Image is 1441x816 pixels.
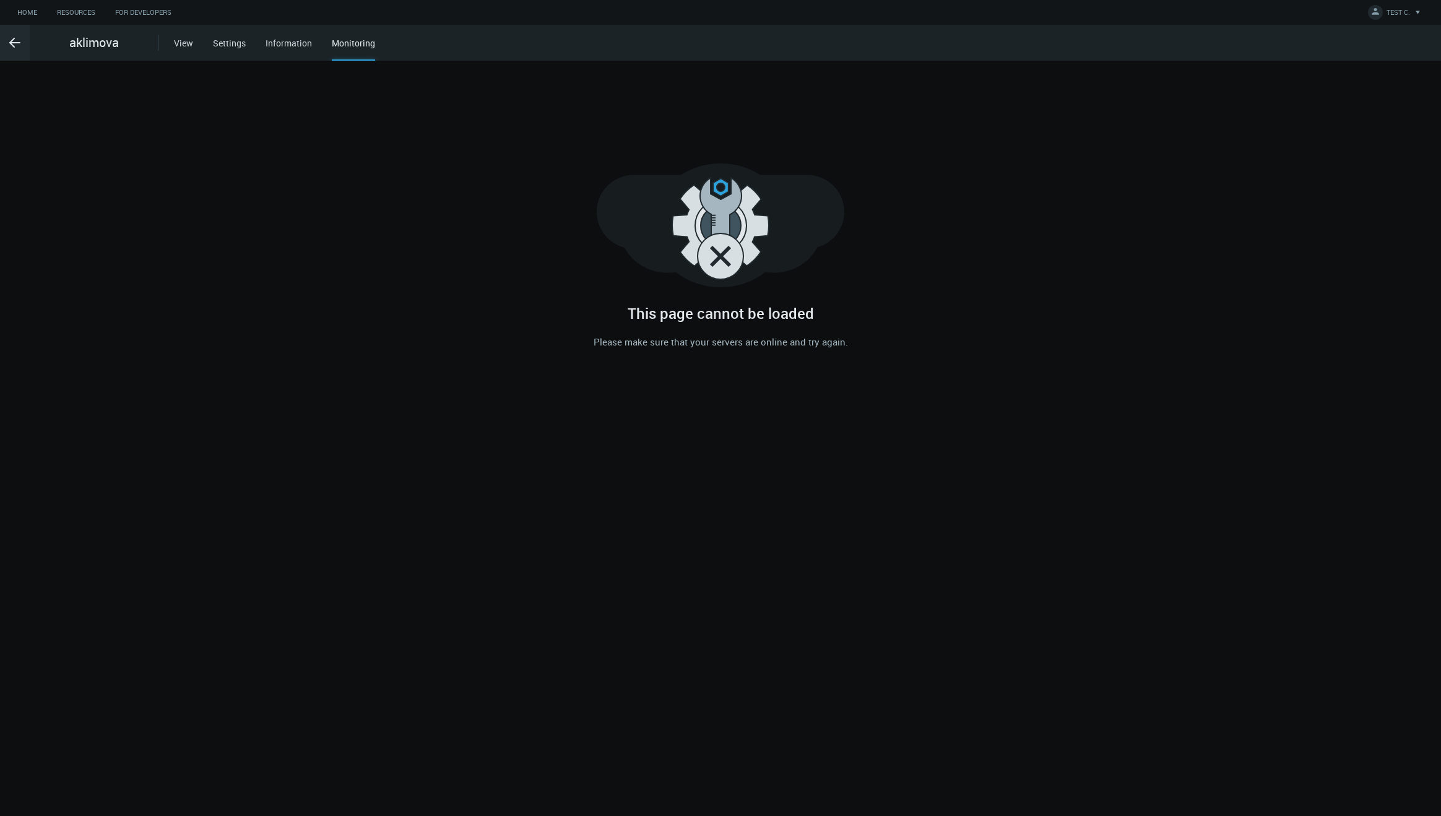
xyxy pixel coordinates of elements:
span: TEST C. [1387,7,1410,22]
a: View [174,37,193,49]
div: Please make sure that your servers are online and try again. [594,334,848,349]
h2: This page cannot be loaded [594,302,848,324]
a: Resources [47,5,105,20]
div: Monitoring [332,37,375,61]
a: Information [266,37,312,49]
a: For Developers [105,5,181,20]
a: Home [7,5,47,20]
span: aklimova [69,33,119,52]
a: Settings [213,37,246,49]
